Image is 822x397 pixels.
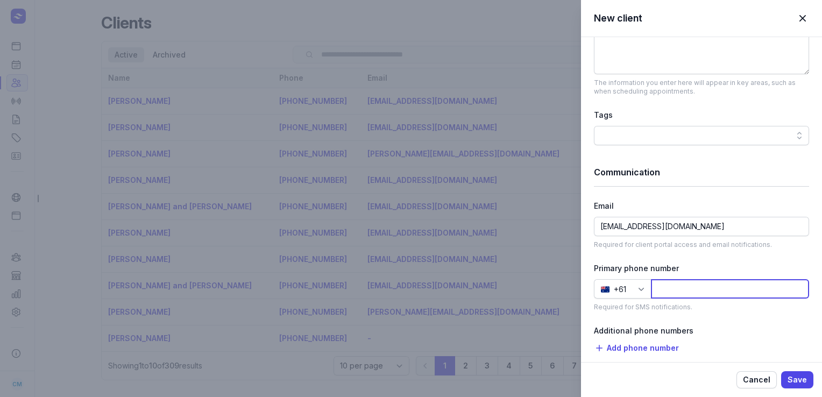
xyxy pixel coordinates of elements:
p: The information you enter here will appear in key areas, such as when scheduling appointments. [594,79,809,96]
div: Additional phone numbers [594,324,809,337]
button: Cancel [736,371,777,388]
button: Add phone number [594,342,679,355]
span: Save [788,373,807,386]
div: Primary phone number [594,262,809,275]
div: Email [594,200,809,212]
p: Required for client portal access and email notifications. [594,240,809,249]
div: +61 [614,283,626,296]
div: Tags [594,109,809,122]
h2: New client [594,12,642,25]
span: Add phone number [607,342,679,355]
span: Cancel [743,373,770,386]
button: Save [781,371,813,388]
p: Required for SMS notifications. [594,303,809,311]
h1: Communication [594,165,809,180]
